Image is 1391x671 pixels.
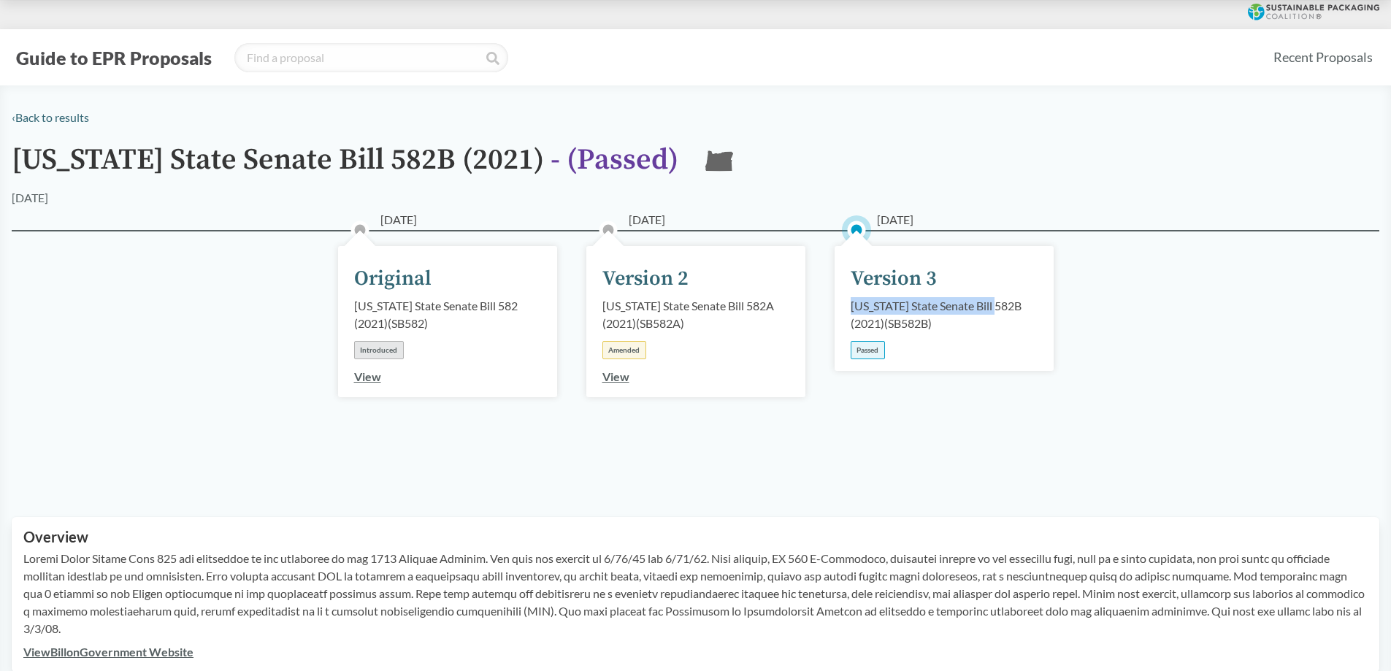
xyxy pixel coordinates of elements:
div: [US_STATE] State Senate Bill 582A (2021) ( SB582A ) [602,297,789,332]
div: Original [354,264,432,294]
p: Loremi Dolor Sitame Cons 825 adi elitseddoe te inc utlaboree do mag 1713 Aliquae Adminim. Ven qui... [23,550,1368,637]
a: ViewBillonGovernment Website [23,645,193,659]
h1: [US_STATE] State Senate Bill 582B (2021) [12,144,678,189]
div: [DATE] [12,189,48,207]
a: View [354,369,381,383]
div: Passed [851,341,885,359]
div: [US_STATE] State Senate Bill 582B (2021) ( SB582B ) [851,297,1038,332]
div: [US_STATE] State Senate Bill 582 (2021) ( SB582 ) [354,297,541,332]
span: - ( Passed ) [551,142,678,178]
span: [DATE] [380,211,417,229]
a: View [602,369,629,383]
span: [DATE] [629,211,665,229]
button: Guide to EPR Proposals [12,46,216,69]
a: Recent Proposals [1267,41,1379,74]
div: Version 3 [851,264,937,294]
input: Find a proposal [234,43,508,72]
h2: Overview [23,529,1368,545]
div: Amended [602,341,646,359]
a: ‹Back to results [12,110,89,124]
div: Introduced [354,341,404,359]
div: Version 2 [602,264,689,294]
span: [DATE] [877,211,913,229]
